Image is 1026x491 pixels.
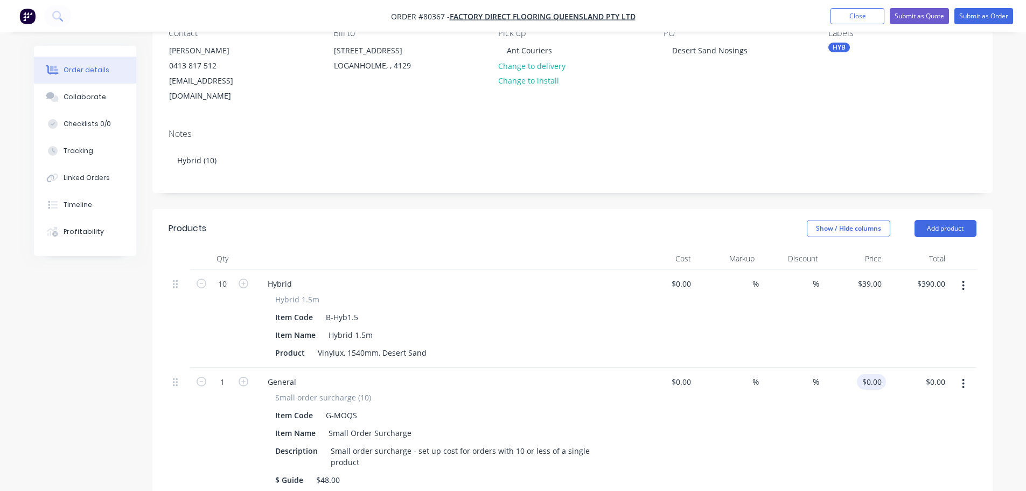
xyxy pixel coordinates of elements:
[828,28,976,38] div: Labels
[886,248,950,269] div: Total
[271,345,309,361] div: Product
[813,278,819,290] span: %
[19,8,36,24] img: Factory
[334,43,423,58] div: [STREET_ADDRESS]
[664,28,811,38] div: PO
[752,376,759,388] span: %
[915,220,976,237] button: Add product
[259,374,305,390] div: General
[275,294,319,305] span: Hybrid 1.5m
[890,8,949,24] button: Submit as Quote
[275,392,371,403] span: Small order surcharge (10)
[954,8,1013,24] button: Submit as Order
[492,58,571,73] button: Change to delivery
[169,43,259,58] div: [PERSON_NAME]
[169,58,259,73] div: 0413 817 512
[324,425,416,441] div: Small Order Surcharge
[322,309,362,325] div: B-Hyb1.5
[822,248,886,269] div: Price
[160,43,268,104] div: [PERSON_NAME]0413 817 512[EMAIL_ADDRESS][DOMAIN_NAME]
[828,43,850,52] div: HYB
[271,309,317,325] div: Item Code
[333,28,481,38] div: Bill to
[324,327,377,343] div: Hybrid 1.5m
[450,11,636,22] a: Factory Direct Flooring Queensland Pty Ltd
[34,57,136,84] button: Order details
[34,191,136,218] button: Timeline
[271,443,322,459] div: Description
[326,443,611,470] div: Small order surcharge - set up cost for orders with 10 or less of a single product
[34,164,136,191] button: Linked Orders
[830,8,884,24] button: Close
[391,11,450,22] span: Order #80367 -
[190,248,255,269] div: Qty
[34,110,136,137] button: Checklists 0/0
[271,472,308,488] div: $ Guide
[498,43,561,58] div: Ant Couriers
[695,248,759,269] div: Markup
[312,472,344,488] div: $48.00
[64,173,110,183] div: Linked Orders
[169,222,206,235] div: Products
[169,73,259,103] div: [EMAIL_ADDRESS][DOMAIN_NAME]
[34,137,136,164] button: Tracking
[813,376,819,388] span: %
[64,92,106,102] div: Collaborate
[313,345,431,361] div: Vinylux, 1540mm, Desert Sand
[259,276,301,292] div: Hybrid
[64,146,93,156] div: Tracking
[64,119,111,129] div: Checklists 0/0
[807,220,890,237] button: Show / Hide columns
[169,28,316,38] div: Contact
[34,218,136,245] button: Profitability
[64,65,109,75] div: Order details
[271,407,317,423] div: Item Code
[169,129,976,139] div: Notes
[271,425,320,441] div: Item Name
[64,227,104,237] div: Profitability
[64,200,92,210] div: Timeline
[325,43,432,77] div: [STREET_ADDRESS]LOGANHOLME, , 4129
[322,407,361,423] div: G-MOQS
[664,43,756,58] div: Desert Sand Nosings
[752,278,759,290] span: %
[492,73,564,88] button: Change to install
[632,248,695,269] div: Cost
[498,28,646,38] div: Pick up
[34,84,136,110] button: Collaborate
[169,144,976,177] div: Hybrid (10)
[334,58,423,73] div: LOGANHOLME, , 4129
[759,248,822,269] div: Discount
[271,327,320,343] div: Item Name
